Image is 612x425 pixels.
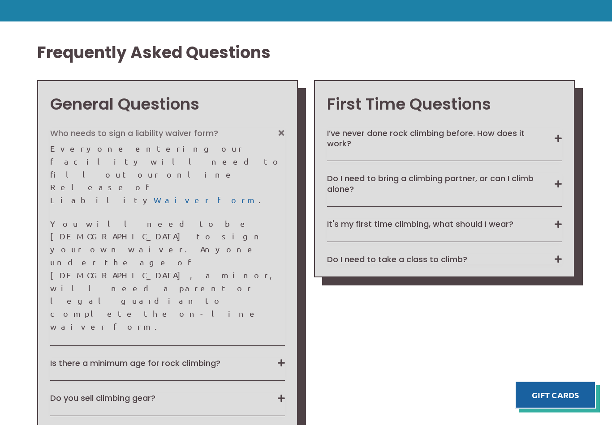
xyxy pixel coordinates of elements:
[37,42,575,64] h2: Frequently Asked Questions
[50,143,285,207] p: Everyone entering our facility will need to fill out our online Release of Liability .
[154,195,259,205] a: Waiver form
[50,93,285,116] h3: General Questions
[327,93,562,116] h3: First Time Questions
[50,218,285,334] p: You will need to be [DEMOGRAPHIC_DATA] to sign your own waiver. Anyone under the age of [DEMOGRAP...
